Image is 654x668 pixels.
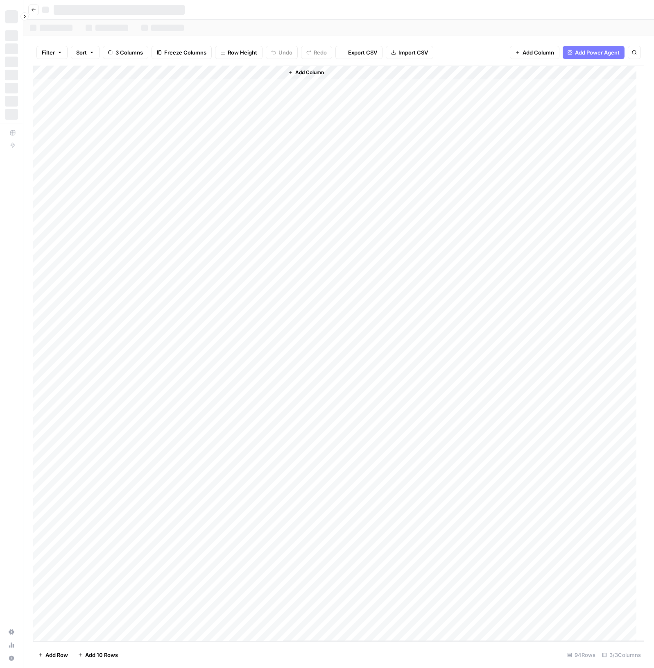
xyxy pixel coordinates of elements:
span: Add Power Agent [575,48,620,57]
button: Redo [301,46,332,59]
button: Undo [266,46,298,59]
span: Row Height [228,48,257,57]
button: Row Height [215,46,263,59]
button: Freeze Columns [152,46,212,59]
button: 3 Columns [103,46,148,59]
button: Export CSV [335,46,382,59]
span: Export CSV [348,48,377,57]
span: Filter [42,48,55,57]
button: Filter [36,46,68,59]
span: Freeze Columns [164,48,206,57]
a: Usage [5,638,18,652]
span: Sort [76,48,87,57]
button: Import CSV [386,46,433,59]
span: Import CSV [398,48,428,57]
button: Add Row [33,648,73,661]
button: Add Column [285,67,327,78]
span: Add Column [523,48,554,57]
span: 3 Columns [115,48,143,57]
button: Add Power Agent [563,46,625,59]
div: 94 Rows [564,648,599,661]
button: Help + Support [5,652,18,665]
div: 3/3 Columns [599,648,644,661]
a: Settings [5,625,18,638]
button: Sort [71,46,100,59]
span: Add 10 Rows [85,651,118,659]
button: Add Column [510,46,559,59]
span: Redo [314,48,327,57]
button: Add 10 Rows [73,648,123,661]
span: Undo [278,48,292,57]
span: Add Row [45,651,68,659]
span: Add Column [295,69,324,76]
